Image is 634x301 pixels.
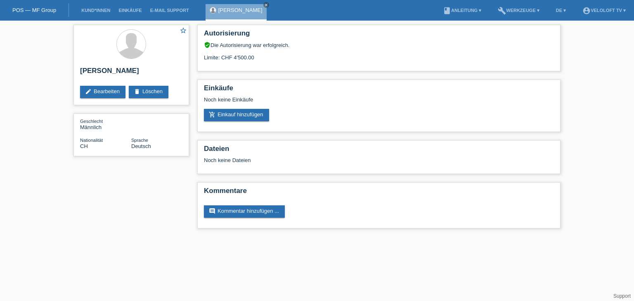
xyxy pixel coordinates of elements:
[204,84,554,96] h2: Einkäufe
[129,86,168,98] a: deleteLöschen
[204,42,554,48] div: Die Autorisierung war erfolgreich.
[204,205,285,218] a: commentKommentar hinzufügen ...
[578,8,630,13] a: account_circleVeloLoft TV ▾
[131,138,148,143] span: Sprache
[443,7,451,15] i: book
[146,8,193,13] a: E-Mail Support
[498,7,506,15] i: build
[218,7,263,13] a: [PERSON_NAME]
[204,187,554,199] h2: Kommentare
[204,145,554,157] h2: Dateien
[80,119,103,124] span: Geschlecht
[12,7,56,13] a: POS — MF Group
[204,42,211,48] i: verified_user
[180,27,187,34] i: star_border
[85,88,92,95] i: edit
[134,88,140,95] i: delete
[80,86,125,98] a: editBearbeiten
[77,8,114,13] a: Kund*innen
[204,48,554,61] div: Limite: CHF 4'500.00
[204,157,456,163] div: Noch keine Dateien
[180,27,187,35] a: star_border
[80,143,88,149] span: Schweiz
[80,118,131,130] div: Männlich
[264,3,268,7] i: close
[80,67,182,79] h2: [PERSON_NAME]
[131,143,151,149] span: Deutsch
[204,109,269,121] a: add_shopping_cartEinkauf hinzufügen
[204,96,554,109] div: Noch keine Einkäufe
[114,8,146,13] a: Einkäufe
[582,7,591,15] i: account_circle
[80,138,103,143] span: Nationalität
[204,29,554,42] h2: Autorisierung
[613,293,631,299] a: Support
[439,8,485,13] a: bookAnleitung ▾
[552,8,570,13] a: DE ▾
[263,2,269,8] a: close
[494,8,544,13] a: buildWerkzeuge ▾
[209,111,215,118] i: add_shopping_cart
[209,208,215,214] i: comment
